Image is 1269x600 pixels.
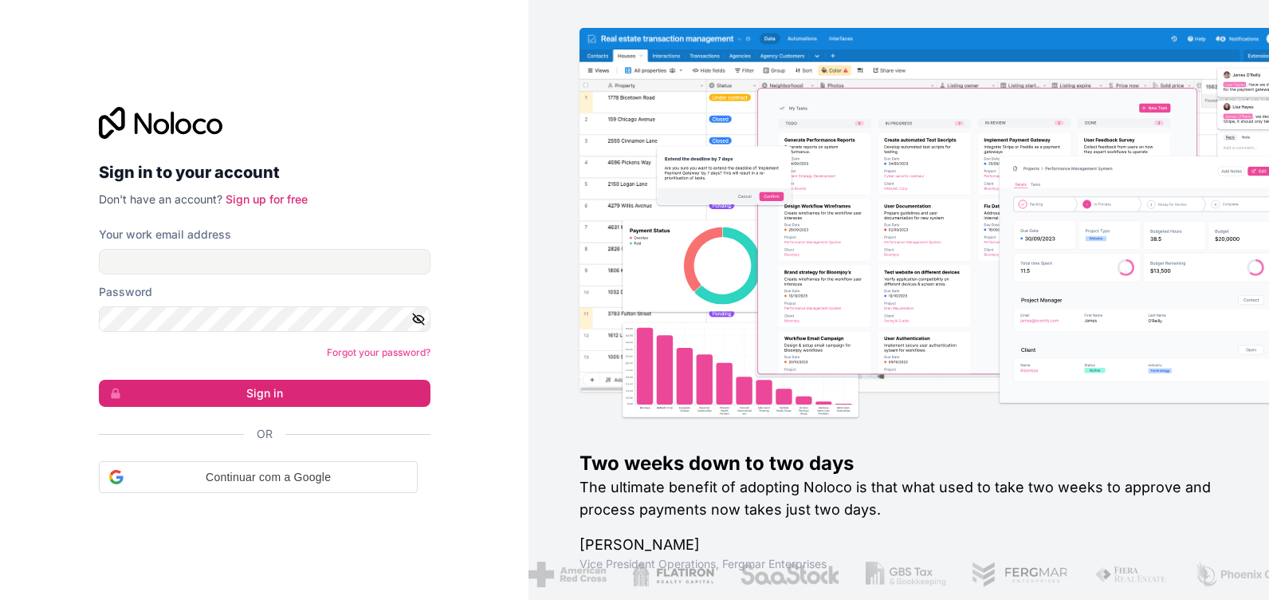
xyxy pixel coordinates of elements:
[99,192,222,206] span: Don't have an account?
[579,451,1218,476] h1: Two weeks down to two days
[579,534,1218,556] h1: [PERSON_NAME]
[226,192,308,206] a: Sign up for free
[1094,562,1169,587] img: /assets/fiera-fwj2N5v4.png
[740,562,840,587] img: /assets/saastock-C6Zbiodz.png
[866,562,947,587] img: /assets/gbstax-C-GtDUiK.png
[579,476,1218,521] h2: The ultimate benefit of adopting Noloco is that what used to take two weeks to approve and proces...
[579,556,1218,572] h1: Vice President Operations , Fergmar Enterprises
[130,469,407,486] span: Continuar com a Google
[972,562,1069,587] img: /assets/fergmar-CudnrXN5.png
[528,562,606,587] img: /assets/american-red-cross-BAupjrZR.png
[99,227,231,243] label: Your work email address
[99,284,152,300] label: Password
[327,346,430,358] a: Forgot your password?
[99,380,430,407] button: Sign in
[99,306,430,332] input: Password
[257,426,273,442] span: Or
[632,562,715,587] img: /assets/flatiron-C8eUkumj.png
[99,249,430,274] input: Email address
[99,461,418,493] div: Continuar com a Google
[99,158,430,187] h2: Sign in to your account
